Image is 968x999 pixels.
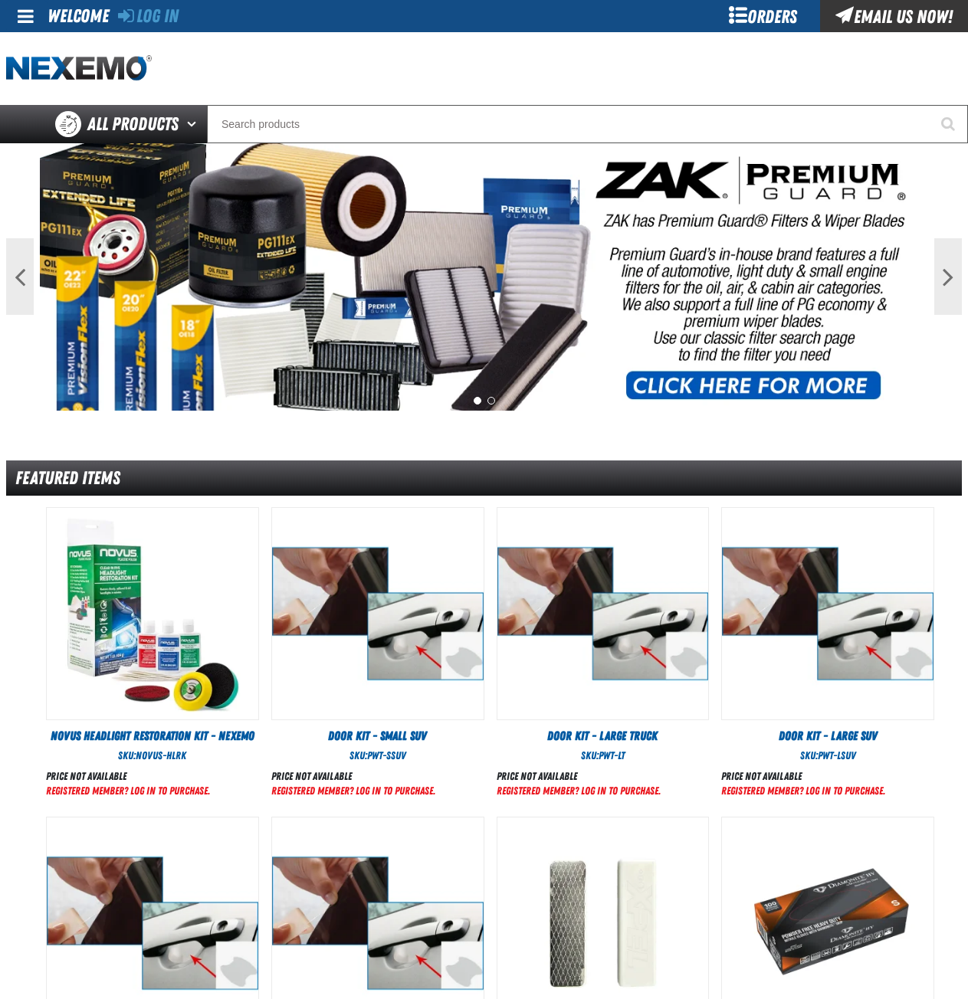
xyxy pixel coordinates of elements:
a: Registered Member? Log In to purchase. [271,784,435,797]
span: PWT-SSUV [367,749,406,762]
img: Door Kit - Large SUV [722,508,934,719]
a: Registered Member? Log In to purchase. [46,784,210,797]
img: PG Filters & Wipers [40,143,928,411]
a: Novus Headlight Restoration Kit - Nexemo [46,728,259,745]
a: Door Kit - Small SUV [271,728,484,745]
div: Price not available [46,769,210,784]
span: Door Kit - Small SUV [328,729,427,743]
input: Search [207,105,968,143]
div: SKU: [721,748,934,763]
div: SKU: [497,748,710,763]
a: Registered Member? Log In to purchase. [497,784,661,797]
button: 2 of 2 [487,397,495,405]
div: Price not available [271,769,435,784]
div: SKU: [271,748,484,763]
span: Door Kit - Large SUV [779,729,878,743]
a: Log In [118,5,179,27]
button: Next [934,238,962,315]
: View Details of the Novus Headlight Restoration Kit - Nexemo [47,508,258,719]
div: SKU: [46,748,259,763]
img: Nexemo logo [6,55,152,82]
button: Start Searching [930,105,968,143]
span: Door Kit - Large Truck [547,729,658,743]
span: PWT-LSUV [818,749,856,762]
span: All Products [87,110,179,138]
: View Details of the Door Kit - Large Truck [497,508,709,719]
: View Details of the Door Kit - Large SUV [722,508,934,719]
button: Open All Products pages [182,105,207,143]
button: Previous [6,238,34,315]
span: PWT-LT [599,749,625,762]
div: Price not available [721,769,885,784]
img: Novus Headlight Restoration Kit - Nexemo [47,508,258,719]
a: Door Kit - Large Truck [497,728,710,745]
span: Novus Headlight Restoration Kit - Nexemo [51,729,254,743]
button: 1 of 2 [474,397,481,405]
: View Details of the Door Kit - Small SUV [272,508,484,719]
img: Door Kit - Small SUV [272,508,484,719]
span: NOVUS-HLRK [136,749,186,762]
a: Door Kit - Large SUV [721,728,934,745]
img: Door Kit - Large Truck [497,508,709,719]
a: Registered Member? Log In to purchase. [721,784,885,797]
div: Featured Items [6,460,962,496]
div: Price not available [497,769,661,784]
